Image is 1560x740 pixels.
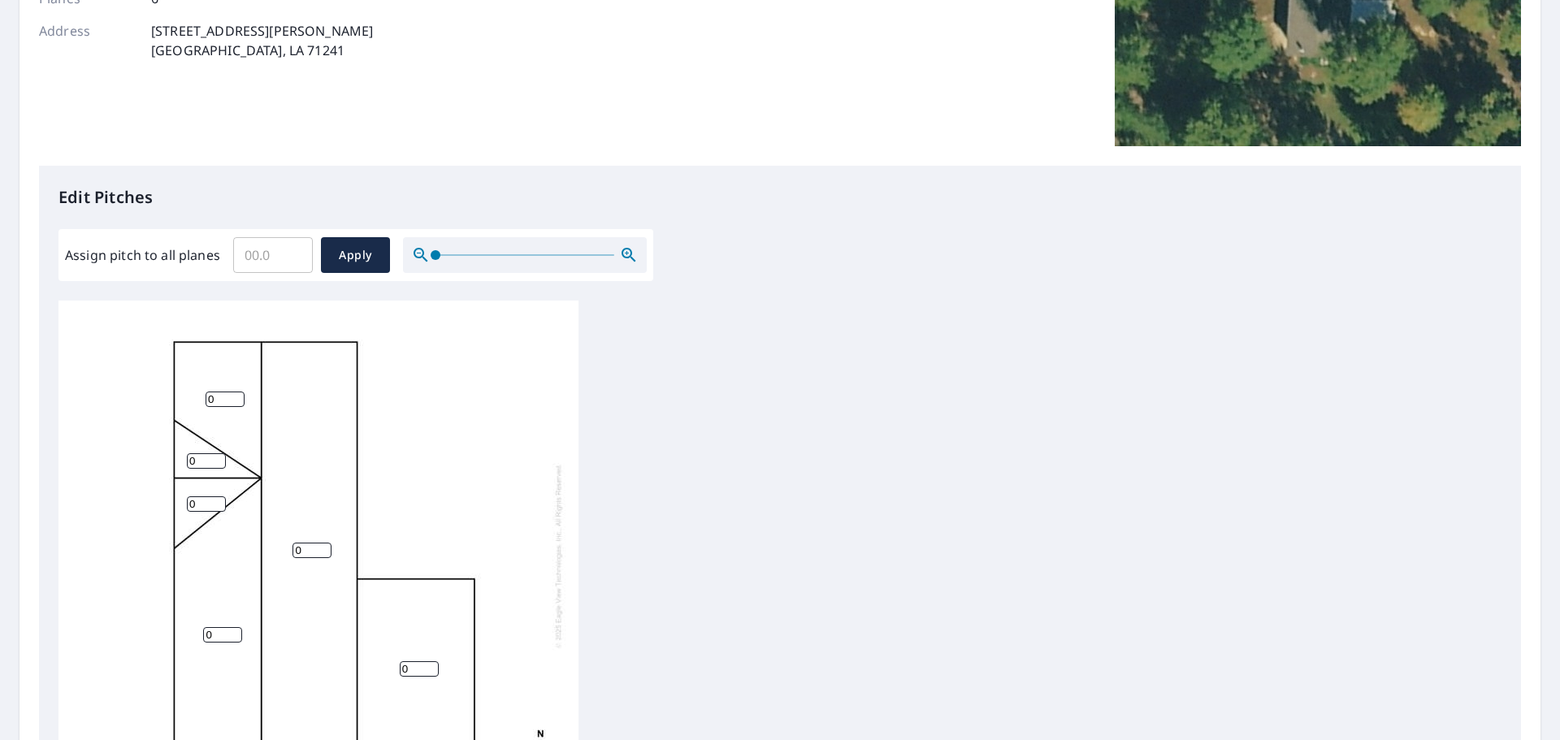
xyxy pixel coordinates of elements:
[321,237,390,273] button: Apply
[65,245,220,265] label: Assign pitch to all planes
[151,21,373,60] p: [STREET_ADDRESS][PERSON_NAME] [GEOGRAPHIC_DATA], LA 71241
[233,232,313,278] input: 00.0
[58,185,1501,210] p: Edit Pitches
[39,21,136,60] p: Address
[334,245,377,266] span: Apply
